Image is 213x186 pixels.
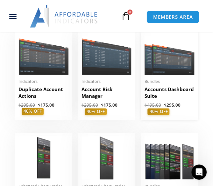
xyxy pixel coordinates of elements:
[22,108,44,115] span: 40% OFF
[144,86,195,99] h2: Accounts Dashboard Suite
[82,102,98,108] bdi: 295.00
[38,102,40,108] span: $
[144,35,195,75] img: Accounts Dashboard Suite
[82,86,132,99] h2: Account Risk Manager
[2,10,23,22] div: Menu Toggle
[18,136,69,179] img: BasicTools
[191,164,207,180] iframe: Intercom live chat
[30,5,98,28] img: LogoAI | Affordable Indicators – NinjaTrader
[85,108,107,115] span: 40% OFF
[82,86,132,103] a: Account Risk Manager
[82,35,132,75] img: Account Risk Manager
[82,102,84,108] span: $
[18,79,69,84] span: Indicators
[101,102,103,108] span: $
[147,108,169,115] span: 40% OFF
[164,102,180,108] bdi: 295.00
[112,7,140,25] a: 0
[146,10,200,23] a: MEMBERS AREA
[144,136,195,179] img: ProfessionalToolsBundlePage
[18,35,69,75] img: Duplicate Account Actions
[127,10,132,15] span: 0
[18,102,21,108] span: $
[82,79,132,84] span: Indicators
[164,102,166,108] span: $
[18,102,35,108] bdi: 295.00
[18,86,69,99] h2: Duplicate Account Actions
[144,79,195,84] span: Bundles
[144,102,161,108] bdi: 495.00
[18,86,69,103] a: Duplicate Account Actions
[153,15,193,19] span: MEMBERS AREA
[38,102,54,108] bdi: 175.00
[144,86,195,103] a: Accounts Dashboard Suite
[144,102,147,108] span: $
[101,102,117,108] bdi: 175.00
[82,136,132,179] img: Essential Chart Trader Tools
